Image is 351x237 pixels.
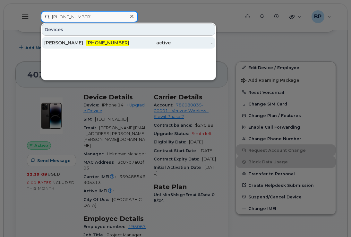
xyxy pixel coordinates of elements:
[171,40,213,46] div: -
[129,40,171,46] div: active
[44,40,86,46] div: [PERSON_NAME]
[42,23,215,36] div: Devices
[41,11,138,23] input: Find something...
[42,37,215,49] a: [PERSON_NAME][PHONE_NUMBER]active-
[323,209,346,232] iframe: Messenger Launcher
[86,40,129,46] span: [PHONE_NUMBER]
